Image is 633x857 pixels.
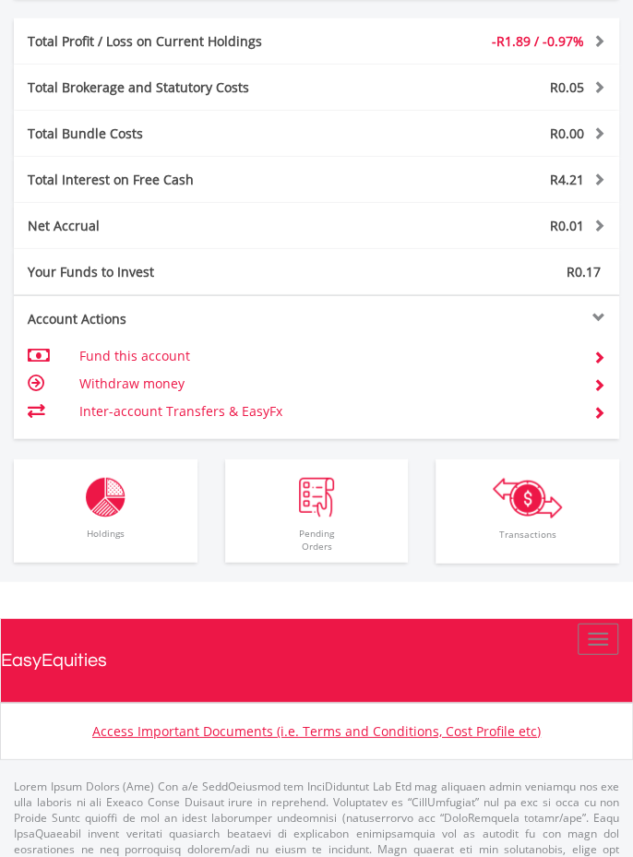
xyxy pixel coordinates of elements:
button: Transactions [436,459,619,564]
div: Total Interest on Free Cash [14,171,367,189]
span: Transactions [440,518,615,564]
div: Account Actions [14,310,316,328]
span: R0.00 [550,125,584,142]
td: Withdraw money [79,370,574,398]
span: R0.01 [550,217,584,234]
a: EasyEquities [1,619,632,702]
td: Inter-account Transfers & EasyFx [79,398,574,425]
div: Your Funds to Invest [14,263,316,281]
span: R0.05 [550,78,584,96]
span: R4.21 [550,171,584,188]
td: Fund this account [79,342,574,370]
img: holdings-wht.png [86,478,125,518]
button: Holdings [14,459,197,563]
span: -R1.89 / -0.97% [492,32,584,50]
div: Net Accrual [14,217,367,235]
div: Total Brokerage and Statutory Costs [14,78,367,97]
div: Total Profit / Loss on Current Holdings [14,32,367,51]
div: Total Bundle Costs [14,125,367,143]
img: transactions-zar-wht.png [493,478,562,518]
span: R0.17 [567,263,601,280]
button: PendingOrders [225,459,409,563]
img: pending_instructions-wht.png [299,478,334,518]
span: Holdings [18,518,193,563]
a: Access Important Documents (i.e. Terms and Conditions, Cost Profile etc) [92,722,541,740]
span: Pending Orders [230,518,404,563]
